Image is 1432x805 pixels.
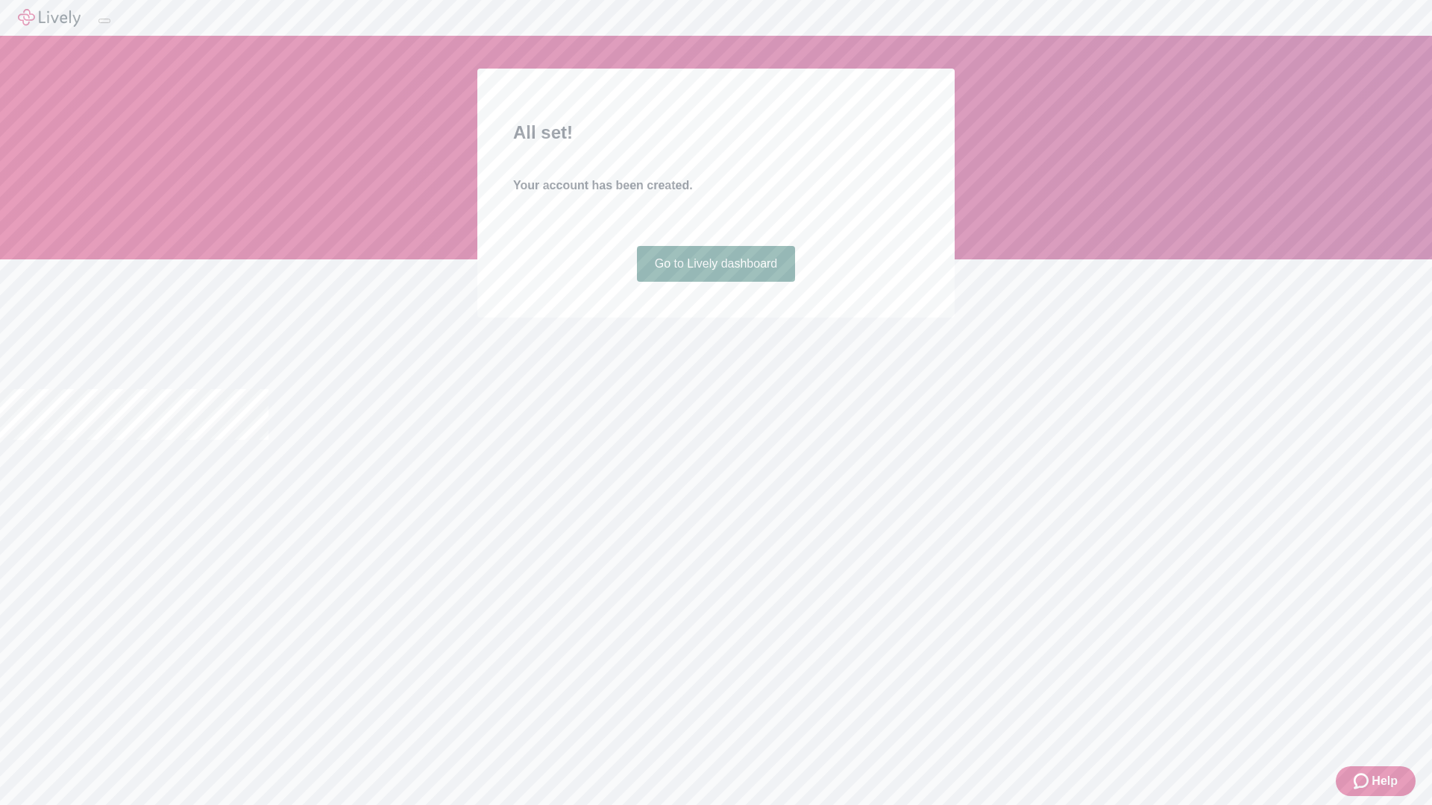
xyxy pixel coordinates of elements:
[1372,772,1398,790] span: Help
[513,177,919,195] h4: Your account has been created.
[1354,772,1372,790] svg: Zendesk support icon
[98,19,110,23] button: Log out
[637,246,796,282] a: Go to Lively dashboard
[1336,766,1416,796] button: Zendesk support iconHelp
[18,9,81,27] img: Lively
[513,119,919,146] h2: All set!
